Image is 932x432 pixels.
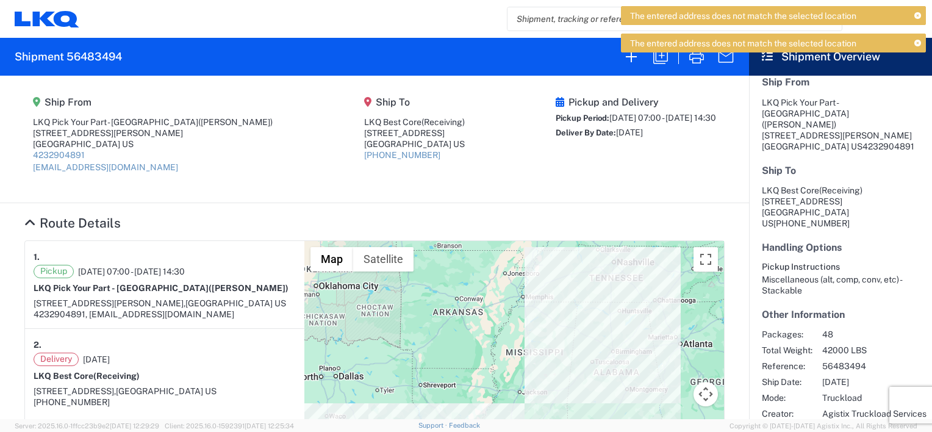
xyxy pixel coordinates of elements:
span: 42000 LBS [822,345,927,356]
div: [GEOGRAPHIC_DATA] US [364,139,465,149]
div: [GEOGRAPHIC_DATA] US [33,139,273,149]
div: 4232904891, [EMAIL_ADDRESS][DOMAIN_NAME] [34,309,296,320]
span: Pickup [34,265,74,278]
span: [DATE] [83,354,110,365]
span: The entered address does not match the selected location [630,38,856,49]
a: [EMAIL_ADDRESS][DOMAIN_NAME] [33,162,178,172]
address: [GEOGRAPHIC_DATA] US [762,185,919,229]
a: Support [418,422,449,429]
span: The entered address does not match the selected location [630,10,856,21]
strong: LKQ Pick Your Part - [GEOGRAPHIC_DATA] [34,283,289,293]
a: 4232904891 [33,150,85,160]
span: (Receiving) [421,117,465,127]
h5: Other Information [762,309,919,320]
strong: 1. [34,250,40,265]
span: ([PERSON_NAME]) [762,120,836,129]
span: [STREET_ADDRESS][PERSON_NAME], [34,298,185,308]
span: 56483494 [822,361,927,372]
a: [PHONE_NUMBER] [364,150,440,160]
div: LKQ Best Core [364,117,465,128]
span: Client: 2025.16.0-1592391 [165,422,294,430]
button: Show street map [310,247,353,272]
span: Creator: [762,408,812,419]
span: (Receiving) [93,371,140,381]
div: LKQ Pick Your Part - [GEOGRAPHIC_DATA] [33,117,273,128]
strong: LKQ Best Core [34,371,140,381]
span: [STREET_ADDRESS], [34,386,116,396]
span: [DATE] 07:00 - [DATE] 14:30 [78,266,185,277]
span: Delivery [34,353,79,366]
h5: Ship From [33,96,273,108]
button: Show satellite imagery [353,247,414,272]
span: [DATE] [822,376,927,387]
span: Mode: [762,392,812,403]
span: [DATE] 12:29:29 [110,422,159,430]
h5: Ship From [762,76,919,88]
h6: Pickup Instructions [762,262,919,272]
strong: 2. [34,337,41,353]
h5: Ship To [762,165,919,176]
span: ([PERSON_NAME]) [198,117,273,127]
span: [DATE] 07:00 - [DATE] 14:30 [609,113,716,123]
span: (Receiving) [819,185,862,195]
button: Map camera controls [694,382,718,406]
span: LKQ Pick Your Part - [GEOGRAPHIC_DATA] [762,98,849,118]
a: Feedback [449,422,480,429]
h5: Handling Options [762,242,919,253]
span: ([PERSON_NAME]) [209,283,289,293]
span: Copyright © [DATE]-[DATE] Agistix Inc., All Rights Reserved [729,420,917,431]
span: Ship Date: [762,376,812,387]
h5: Ship To [364,96,465,108]
a: Hide Details [24,215,121,231]
span: Packages: [762,329,812,340]
span: Total Weight: [762,345,812,356]
span: [PHONE_NUMBER] [773,218,850,228]
span: [DATE] [616,128,643,137]
span: Agistix Truckload Services [822,408,927,419]
span: 4232904891 [862,142,914,151]
div: [STREET_ADDRESS] [364,128,465,139]
span: Deliver By Date: [556,128,616,137]
div: [STREET_ADDRESS][PERSON_NAME] [33,128,273,139]
span: Truckload [822,392,927,403]
span: Pickup Period: [556,113,609,123]
address: [GEOGRAPHIC_DATA] US [762,97,919,152]
span: [DATE] 12:25:34 [245,422,294,430]
span: [GEOGRAPHIC_DATA] US [185,298,286,308]
span: [STREET_ADDRESS][PERSON_NAME] [762,131,912,140]
span: LKQ Best Core [STREET_ADDRESS] [762,185,862,206]
button: Toggle fullscreen view [694,247,718,272]
span: 48 [822,329,927,340]
h2: Shipment 56483494 [15,49,122,64]
input: Shipment, tracking or reference number [507,7,823,31]
div: [PHONE_NUMBER] [34,397,296,408]
span: Reference: [762,361,812,372]
span: [GEOGRAPHIC_DATA] US [116,386,217,396]
span: Server: 2025.16.0-1ffcc23b9e2 [15,422,159,430]
h5: Pickup and Delivery [556,96,716,108]
div: Miscellaneous (alt, comp, conv, etc) - Stackable [762,274,919,296]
